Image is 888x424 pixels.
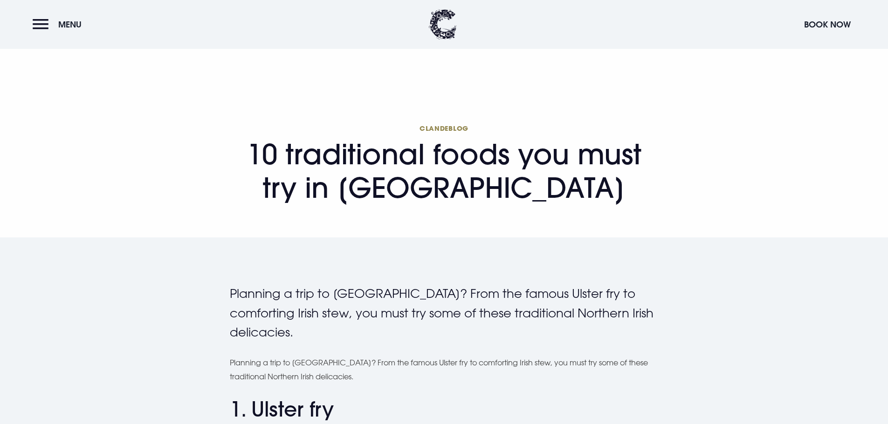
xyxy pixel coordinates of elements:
[230,397,659,422] h2: 1. Ulster fry
[58,19,82,30] span: Menu
[429,9,457,40] img: Clandeboye Lodge
[799,14,855,34] button: Book Now
[230,284,659,342] p: Planning a trip to [GEOGRAPHIC_DATA]? From the famous Ulster fry to comforting Irish stew, you mu...
[230,356,659,384] p: Planning a trip to [GEOGRAPHIC_DATA]? From the famous Ulster fry to comforting Irish stew, you mu...
[230,124,659,204] h1: 10 traditional foods you must try in [GEOGRAPHIC_DATA]
[33,14,86,34] button: Menu
[230,124,659,133] span: Clandeblog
